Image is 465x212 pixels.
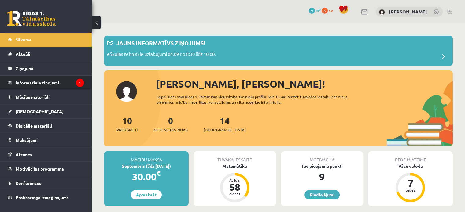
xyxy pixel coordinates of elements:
div: Vācu valoda [368,163,453,169]
div: 30.00 [104,169,189,184]
div: Pēdējā atzīme [368,151,453,163]
div: 7 [401,178,419,188]
span: Priekšmeti [116,127,138,133]
span: Mācību materiāli [16,94,50,100]
span: Digitālie materiāli [16,123,52,128]
span: 9 [309,8,315,14]
a: Sākums [8,33,84,47]
span: Motivācijas programma [16,166,64,171]
div: Matemātika [194,163,276,169]
span: Proktoringa izmēģinājums [16,195,69,200]
span: 5 [322,8,328,14]
p: Jauns informatīvs ziņojums! [116,39,205,47]
a: Mācību materiāli [8,90,84,104]
p: eSkolas tehniskie uzlabojumi 04.09 no 8:30 līdz 10:00. [107,51,216,59]
a: 10Priekšmeti [116,115,138,133]
div: 9 [281,169,363,184]
legend: Informatīvie ziņojumi [16,76,84,90]
span: mP [316,8,321,13]
span: [DEMOGRAPHIC_DATA] [16,109,64,114]
div: Tev pieejamie punkti [281,163,363,169]
a: Digitālie materiāli [8,119,84,133]
span: € [157,169,161,178]
div: Tuvākā ieskaite [194,151,276,163]
i: 1 [76,79,84,87]
span: [DEMOGRAPHIC_DATA] [204,127,246,133]
span: Konferences [16,180,41,186]
a: Atzīmes [8,147,84,161]
span: Sākums [16,37,31,42]
a: Motivācijas programma [8,162,84,176]
span: Neizlasītās ziņas [153,127,188,133]
a: Konferences [8,176,84,190]
a: Piedāvājumi [304,190,340,199]
div: balles [401,188,419,192]
a: Matemātika Atlicis 58 dienas [194,163,276,203]
a: 5 xp [322,8,336,13]
a: [PERSON_NAME] [389,9,427,15]
a: Ziņojumi [8,61,84,75]
div: Motivācija [281,151,363,163]
a: Apmaksāt [131,190,162,199]
div: dienas [226,192,244,196]
div: Atlicis [226,178,244,182]
legend: Ziņojumi [16,61,84,75]
a: 9 mP [309,8,321,13]
a: Vācu valoda 7 balles [368,163,453,203]
a: [DEMOGRAPHIC_DATA] [8,104,84,118]
div: Septembris (līdz [DATE]) [104,163,189,169]
a: Maksājumi [8,133,84,147]
a: Proktoringa izmēģinājums [8,190,84,204]
span: xp [329,8,333,13]
a: Rīgas 1. Tālmācības vidusskola [7,11,56,26]
div: Laipni lūgts savā Rīgas 1. Tālmācības vidusskolas skolnieka profilā. Šeit Tu vari redzēt tuvojošo... [157,94,366,105]
a: Aktuāli [8,47,84,61]
legend: Maksājumi [16,133,84,147]
div: Mācību maksa [104,151,189,163]
span: Atzīmes [16,152,32,157]
a: Informatīvie ziņojumi1 [8,76,84,90]
div: [PERSON_NAME], [PERSON_NAME]! [156,77,453,91]
span: Aktuāli [16,51,30,57]
a: Jauns informatīvs ziņojums! eSkolas tehniskie uzlabojumi 04.09 no 8:30 līdz 10:00. [107,39,450,63]
a: 0Neizlasītās ziņas [153,115,188,133]
a: 14[DEMOGRAPHIC_DATA] [204,115,246,133]
img: Elizabete Miķēna [379,9,385,15]
div: 58 [226,182,244,192]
